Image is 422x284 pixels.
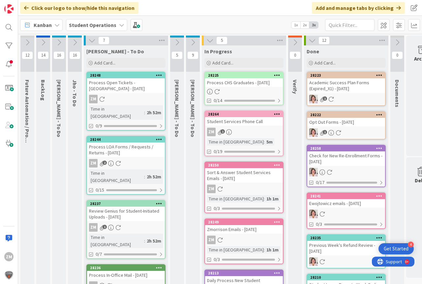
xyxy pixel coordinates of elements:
[87,72,165,93] div: 28248Process Open Tickets - [GEOGRAPHIC_DATA] - [DATE]
[307,95,385,103] div: EW
[4,271,14,280] img: avatar
[310,194,385,198] div: 28241
[205,236,283,244] div: ZM
[205,111,283,126] div: 28264Student Services Phone Call
[384,245,408,252] div: Get Started
[207,138,264,145] div: Time in [GEOGRAPHIC_DATA]
[208,271,283,275] div: 28213
[205,225,283,234] div: Zmorrison Emails - [DATE]
[145,237,163,245] div: 2h 52m
[264,195,265,202] span: :
[408,242,414,247] div: 4
[14,1,30,9] span: Support
[307,72,385,93] div: 28223Academic Success Plan Forms (Expired_X1) - [DATE]
[307,145,385,151] div: 28258
[205,162,283,168] div: 28250
[207,236,216,244] div: ZM
[265,246,280,253] div: 1h 1m
[207,195,264,202] div: Time in [GEOGRAPHIC_DATA]
[300,22,309,28] span: 2x
[87,72,165,78] div: 28248
[214,148,222,155] span: 0/19
[307,145,385,166] div: 28258Check for New Re-Enrollment Forms - [DATE]
[94,60,115,66] span: Add Card...
[205,219,283,225] div: 28249
[212,60,233,66] span: Add Card...
[20,2,138,14] div: Click our logo to show/hide this navigation
[86,72,166,131] a: 28248Process Open Tickets - [GEOGRAPHIC_DATA] - [DATE]ZMTime in [GEOGRAPHIC_DATA]:2h 52m0/9
[87,137,165,142] div: 28244
[86,136,166,195] a: 28244Process LOA Forms / Requests / Returns - [DATE]ZMTime in [GEOGRAPHIC_DATA]:2h 52m0/15
[307,210,385,218] div: EW
[205,78,283,87] div: Process CHS Graduates - [DATE]
[307,235,385,241] div: 28235
[292,80,298,94] span: Verify
[187,51,198,59] span: 9
[87,265,165,271] div: 28236
[265,195,280,202] div: 1h 1m
[86,200,166,259] a: 28237Review Genius for Student-Initiated Uploads - [DATE]ZMTime in [GEOGRAPHIC_DATA]:2h 52m0/7
[69,22,116,28] b: Student Operations
[87,207,165,221] div: Review Genius for Student-Initiated Uploads - [DATE]
[56,80,62,137] span: Emilie - To Do
[90,73,165,78] div: 28248
[87,201,165,221] div: 28237Review Genius for Student-Initiated Uploads - [DATE]
[33,3,37,8] div: 9+
[205,168,283,183] div: Sort & Answer Student Services Emails - [DATE]
[87,271,165,279] div: Process In-Office Mail - [DATE]
[307,151,385,166] div: Check for New Re-Enrollment Forms - [DATE]
[89,169,144,184] div: Time in [GEOGRAPHIC_DATA]
[38,51,49,59] span: 14
[205,185,283,193] div: ZM
[291,22,300,28] span: 1x
[307,193,385,208] div: 28241Ewojtowicz emails - [DATE]
[310,146,385,151] div: 28258
[205,128,283,136] div: ZM
[204,48,232,55] span: In Progress
[208,73,283,78] div: 28225
[214,97,222,104] span: 0/14
[307,112,385,126] div: 28222Opt Out Forms - [DATE]
[307,118,385,126] div: Opt Out Forms - [DATE]
[316,179,324,186] span: 0/17
[96,251,102,258] span: 0/7
[87,78,165,93] div: Process Open Tickets - [GEOGRAPHIC_DATA] - [DATE]
[312,2,405,14] div: Add and manage tabs by clicking
[144,173,145,180] span: :
[309,128,318,137] img: EW
[214,205,220,212] span: 0/3
[307,235,385,255] div: 28235Previous Week's Refund Review - [DATE]
[205,270,283,276] div: 28213
[323,130,327,134] span: 1
[89,95,98,103] div: ZM
[309,22,318,28] span: 3x
[89,234,144,248] div: Time in [GEOGRAPHIC_DATA]
[90,266,165,270] div: 28236
[394,80,401,107] span: Documents
[87,95,165,103] div: ZM
[40,80,46,101] span: BackLog
[307,274,385,280] div: 28210
[318,37,330,44] span: 12
[205,72,283,78] div: 28225
[207,185,216,193] div: ZM
[90,201,165,206] div: 28237
[87,137,165,157] div: 28244Process LOA Forms / Requests / Returns - [DATE]
[264,138,265,145] span: :
[378,243,414,254] div: Open Get Started checklist, remaining modules: 4
[205,117,283,126] div: Student Services Phone Call
[310,113,385,117] div: 28222
[96,187,104,194] span: 0/15
[204,219,284,264] a: 28249Zmorrison Emails - [DATE]ZMTime in [GEOGRAPHIC_DATA]:1h 1m0/3
[325,19,375,31] input: Quick Filter...
[307,72,385,78] div: 28223
[208,220,283,224] div: 28249
[103,161,107,165] span: 2
[307,199,385,208] div: Ewojtowicz emails - [DATE]
[205,72,283,87] div: 28225Process CHS Graduates - [DATE]
[265,138,274,145] div: 5m
[90,137,165,142] div: 28244
[316,221,322,228] span: 0/3
[310,275,385,280] div: 28210
[87,142,165,157] div: Process LOA Forms / Requests / Returns - [DATE]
